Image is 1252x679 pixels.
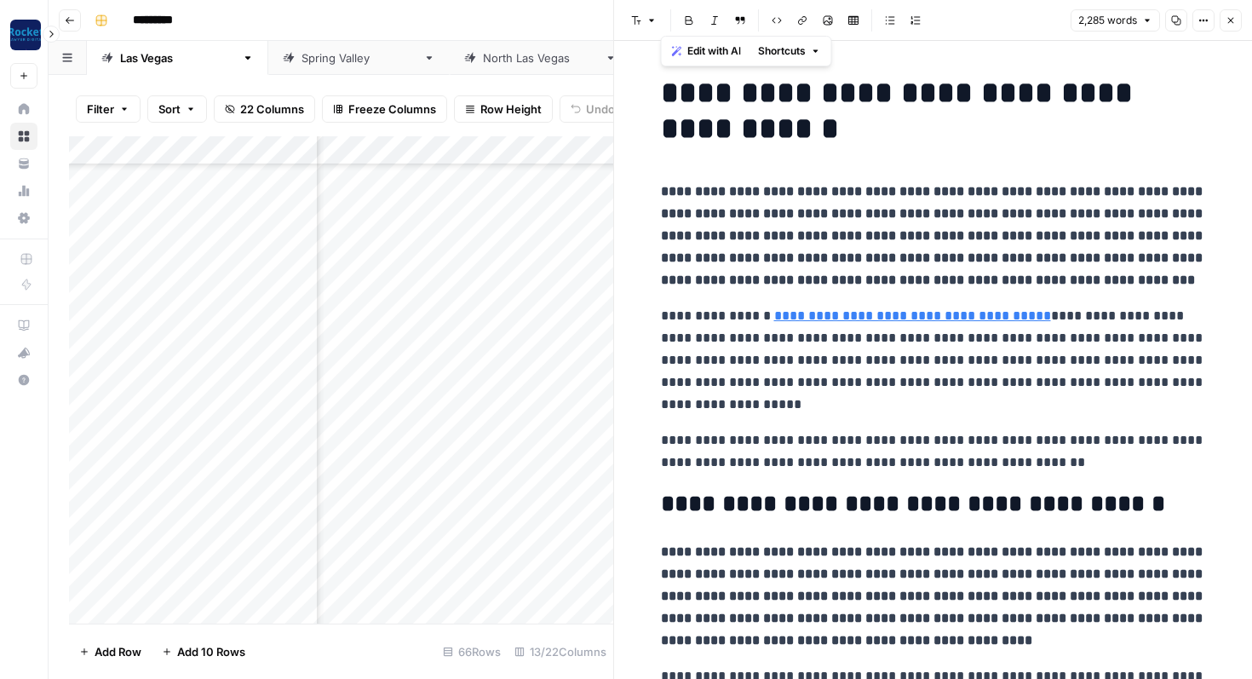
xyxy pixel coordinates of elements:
a: [GEOGRAPHIC_DATA] [87,41,268,75]
button: Row Height [454,95,553,123]
span: Freeze Columns [348,101,436,118]
div: What's new? [11,340,37,365]
span: 22 Columns [240,101,304,118]
span: Sort [158,101,181,118]
button: Undo [560,95,626,123]
a: AirOps Academy [10,312,37,339]
a: [GEOGRAPHIC_DATA] [450,41,631,75]
div: [GEOGRAPHIC_DATA] [120,49,235,66]
span: 2,285 words [1078,13,1137,28]
a: Your Data [10,150,37,177]
span: Shortcuts [758,43,806,59]
button: Add 10 Rows [152,638,256,665]
img: Rocket Pilots Logo [10,20,41,50]
button: Shortcuts [751,40,828,62]
button: Sort [147,95,207,123]
button: What's new? [10,339,37,366]
a: Browse [10,123,37,150]
button: 22 Columns [214,95,315,123]
a: Settings [10,204,37,232]
button: Freeze Columns [322,95,447,123]
span: Filter [87,101,114,118]
button: Add Row [69,638,152,665]
div: [GEOGRAPHIC_DATA] [483,49,598,66]
div: [GEOGRAPHIC_DATA] [302,49,416,66]
div: 66 Rows [436,638,508,665]
span: Row Height [480,101,542,118]
button: 2,285 words [1071,9,1160,32]
button: Edit with AI [665,40,748,62]
a: [GEOGRAPHIC_DATA] [268,41,450,75]
a: Usage [10,177,37,204]
span: Add Row [95,643,141,660]
div: 13/22 Columns [508,638,613,665]
button: Filter [76,95,141,123]
span: Edit with AI [687,43,741,59]
button: Help + Support [10,366,37,394]
a: Home [10,95,37,123]
span: Undo [586,101,615,118]
button: Workspace: Rocket Pilots [10,14,37,56]
span: Add 10 Rows [177,643,245,660]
